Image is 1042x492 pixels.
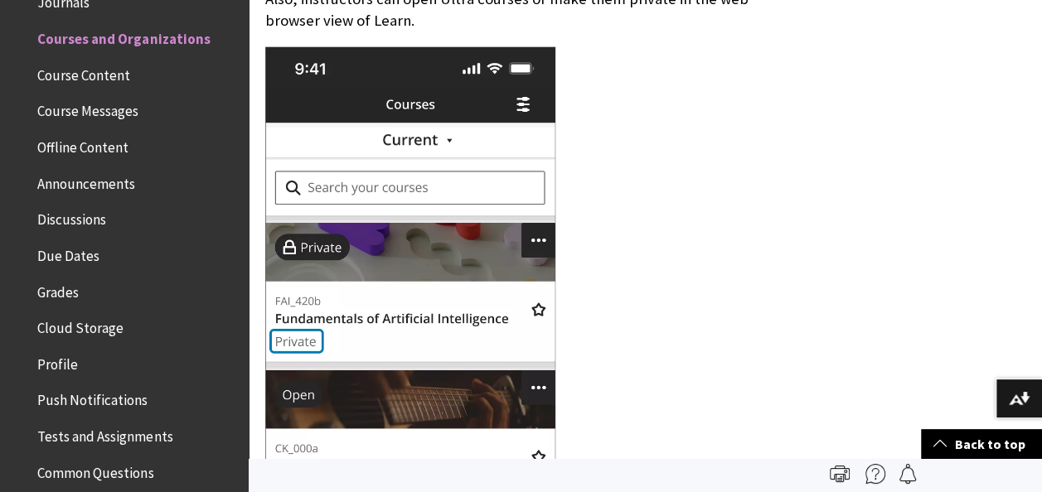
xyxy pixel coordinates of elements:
[37,387,148,409] span: Push Notifications
[830,464,850,484] img: Print
[37,350,78,373] span: Profile
[37,205,106,228] span: Discussions
[37,25,210,47] span: Courses and Organizations
[37,170,135,192] span: Announcements
[921,429,1042,460] a: Back to top
[37,459,153,481] span: Common Questions
[37,61,130,84] span: Course Content
[37,314,124,336] span: Cloud Storage
[37,422,172,445] span: Tests and Assignments
[37,98,138,120] span: Course Messages
[898,464,918,484] img: Follow this page
[37,133,128,156] span: Offline Content
[865,464,885,484] img: More help
[37,278,79,301] span: Grades
[37,242,99,264] span: Due Dates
